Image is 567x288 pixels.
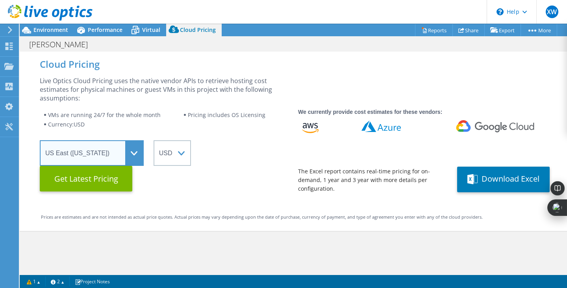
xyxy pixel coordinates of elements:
[33,26,68,33] span: Environment
[142,26,160,33] span: Virtual
[188,111,265,119] span: Pricing includes OS Licensing
[41,213,546,221] div: Prices are estimates and are not intended as actual price quotes. Actual prices may vary dependin...
[521,24,557,36] a: More
[484,24,521,36] a: Export
[40,60,547,69] div: Cloud Pricing
[452,24,485,36] a: Share
[180,26,216,33] span: Cloud Pricing
[457,167,550,192] button: Download Excel
[298,109,442,115] strong: We currently provide cost estimates for these vendors:
[40,76,288,102] div: Live Optics Cloud Pricing uses the native vendor APIs to retrieve hosting cost estimates for phys...
[69,277,115,286] a: Project Notes
[21,277,46,286] a: 1
[45,277,70,286] a: 2
[415,24,453,36] a: Reports
[40,166,132,191] button: Get Latest Pricing
[497,8,504,15] svg: \n
[88,26,122,33] span: Performance
[48,121,85,128] span: Currency: USD
[48,111,161,119] span: VMs are running 24/7 for the whole month
[546,6,558,18] span: XW
[298,167,447,193] div: The Excel report contains real-time pricing for on-demand, 1 year and 3 year with more details pe...
[26,40,100,49] h1: [PERSON_NAME]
